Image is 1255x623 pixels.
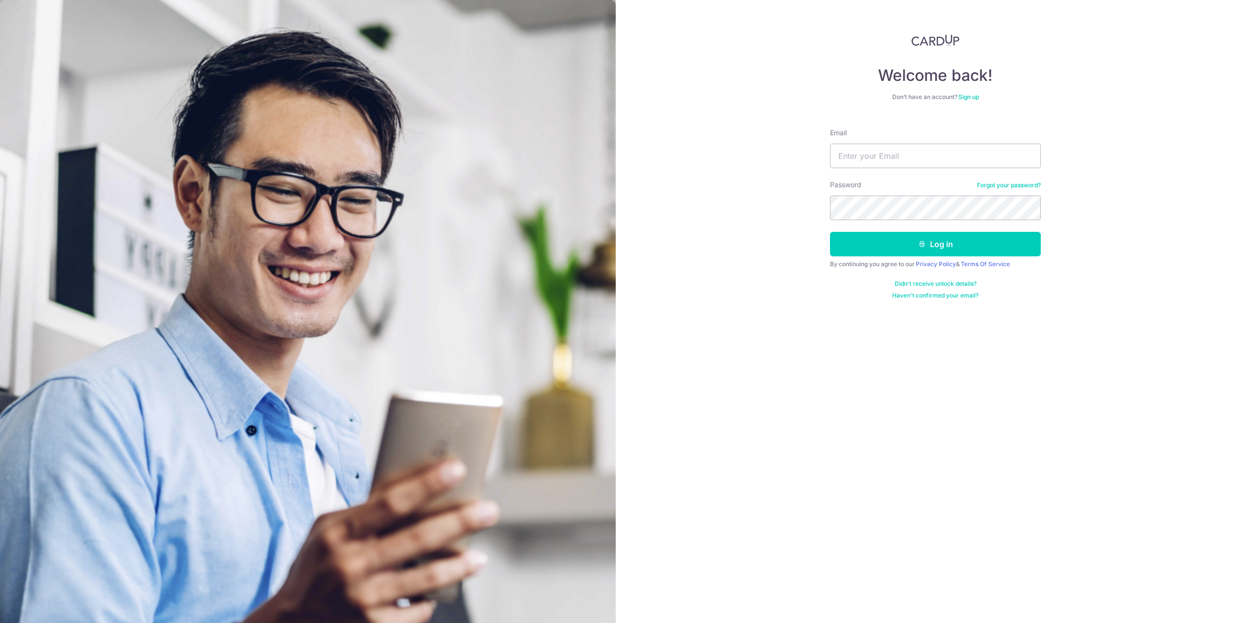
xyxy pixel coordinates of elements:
[895,280,977,288] a: Didn't receive unlock details?
[830,66,1041,85] h4: Welcome back!
[830,180,861,190] label: Password
[830,144,1041,168] input: Enter your Email
[916,260,956,268] a: Privacy Policy
[830,128,847,138] label: Email
[977,181,1041,189] a: Forgot your password?
[830,93,1041,101] div: Don’t have an account?
[830,232,1041,256] button: Log in
[911,34,959,46] img: CardUp Logo
[961,260,1010,268] a: Terms Of Service
[958,93,979,100] a: Sign up
[892,292,979,299] a: Haven't confirmed your email?
[830,260,1041,268] div: By continuing you agree to our &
